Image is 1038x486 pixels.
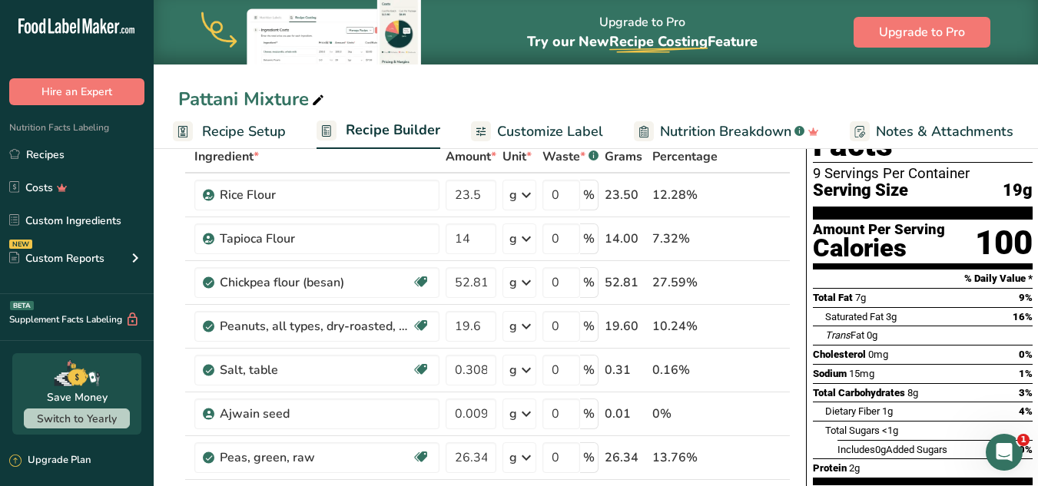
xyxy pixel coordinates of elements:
[220,448,412,467] div: Peas, green, raw
[813,368,847,379] span: Sodium
[220,405,412,423] div: Ajwain seed
[825,329,864,341] span: Fat
[346,120,440,141] span: Recipe Builder
[605,147,642,166] span: Grams
[882,405,893,417] span: 1g
[813,92,1033,163] h1: Nutrition Facts
[986,434,1023,471] iframe: Intercom live chat
[652,448,718,467] div: 13.76%
[1019,368,1033,379] span: 1%
[1019,387,1033,398] span: 3%
[855,292,866,303] span: 7g
[907,387,918,398] span: 8g
[634,114,819,149] a: Nutrition Breakdown
[1003,181,1033,200] span: 19g
[837,444,947,455] span: Includes Added Sugars
[825,311,884,322] span: Saturated Fat
[220,230,412,248] div: Tapioca Flour
[194,147,259,166] span: Ingredient
[605,361,646,379] div: 0.31
[1019,349,1033,360] span: 0%
[886,311,897,322] span: 3g
[813,181,908,200] span: Serving Size
[652,230,718,248] div: 7.32%
[509,273,517,292] div: g
[813,269,1033,288] section: % Daily Value *
[652,147,718,166] span: Percentage
[605,186,646,204] div: 23.50
[9,250,104,266] div: Custom Reports
[867,329,877,341] span: 0g
[220,361,412,379] div: Salt, table
[509,230,517,248] div: g
[1019,405,1033,417] span: 4%
[652,361,718,379] div: 0.16%
[652,317,718,336] div: 10.24%
[497,121,603,142] span: Customize Label
[542,147,599,166] div: Waste
[605,317,646,336] div: 19.60
[876,121,1013,142] span: Notes & Attachments
[9,78,144,105] button: Hire an Expert
[882,425,898,436] span: <1g
[825,405,880,417] span: Dietary Fiber
[975,223,1033,263] div: 100
[527,32,758,51] span: Try our New Feature
[813,349,866,360] span: Cholesterol
[849,462,860,474] span: 2g
[220,273,412,292] div: Chickpea flour (besan)
[471,114,603,149] a: Customize Label
[813,292,853,303] span: Total Fat
[24,408,130,428] button: Switch to Yearly
[850,114,1013,149] a: Notes & Attachments
[813,462,847,474] span: Protein
[609,32,708,51] span: Recipe Costing
[605,448,646,467] div: 26.34
[605,405,646,423] div: 0.01
[652,186,718,204] div: 12.28%
[9,453,91,468] div: Upgrade Plan
[509,317,517,336] div: g
[527,1,758,64] div: Upgrade to Pro
[446,147,496,166] span: Amount
[10,301,34,310] div: BETA
[502,147,532,166] span: Unit
[813,387,905,398] span: Total Carbohydrates
[652,273,718,292] div: 27.59%
[37,412,117,426] span: Switch to Yearly
[825,425,880,436] span: Total Sugars
[652,405,718,423] div: 0%
[1019,292,1033,303] span: 9%
[173,114,286,149] a: Recipe Setup
[1019,444,1033,455] span: 0%
[178,85,327,113] div: Pattani Mixture
[47,389,108,405] div: Save Money
[879,23,965,41] span: Upgrade to Pro
[868,349,888,360] span: 0mg
[509,186,517,204] div: g
[317,113,440,150] a: Recipe Builder
[660,121,791,142] span: Nutrition Breakdown
[1013,311,1033,322] span: 16%
[813,237,945,260] div: Calories
[813,223,945,237] div: Amount Per Serving
[509,405,517,423] div: g
[849,368,874,379] span: 15mg
[9,240,32,249] div: NEW
[825,329,851,341] i: Trans
[605,273,646,292] div: 52.81
[605,230,646,248] div: 14.00
[875,444,886,455] span: 0g
[509,448,517,467] div: g
[202,121,286,142] span: Recipe Setup
[509,361,517,379] div: g
[854,17,990,48] button: Upgrade to Pro
[813,166,1033,181] div: 9 Servings Per Container
[220,317,412,336] div: Peanuts, all types, dry-roasted, without salt
[1017,434,1030,446] span: 1
[220,186,412,204] div: Rice Flour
